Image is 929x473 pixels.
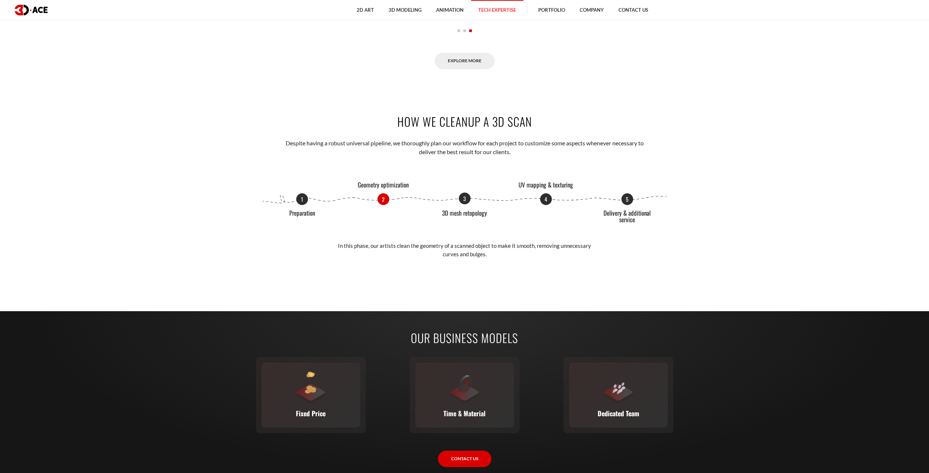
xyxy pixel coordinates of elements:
span: Go to slide 1 [457,29,460,32]
a: Explore More [435,53,495,69]
img: Icon - Time & Material [466,381,470,385]
img: Icon - Fixed Price [305,386,316,394]
p: Despite having a robust universal pipeline, we thoroughly plan our workflow for each project to c... [284,139,645,157]
div: Go to slide 3 [459,193,471,205]
div: Go to slide 1 [296,193,308,205]
img: Icon - Dedicated Team [616,383,624,394]
div: Go to slide 5 [621,193,633,205]
a: Contact Us [438,451,491,467]
p: 3 [459,193,471,204]
p: Dedicated Team [598,408,639,418]
p: Delivery & additional service [600,210,655,223]
p: 1 [296,193,308,205]
img: Icon - Fixed Price [309,373,315,378]
img: Icon - Dedicated Team [619,381,627,391]
p: Fixed Price [296,408,326,418]
p: 4 [540,193,552,205]
p: UV mapping & texturing [519,182,573,189]
p: In this phase, our artists clean the geometry of a scanned object to make it smooth, removing unn... [337,242,593,259]
img: Icon - Time & Material [458,375,473,393]
div: Go to slide 4 [540,193,552,205]
span: Go to slide 3 [469,29,472,32]
h2: Our Business Models [261,329,668,346]
h2: How We Cleanup a 3D Scan [261,113,668,130]
span: Go to slide 2 [463,29,466,32]
p: 5 [621,193,633,205]
p: 3D mesh retopology [437,210,492,217]
p: Preparation [275,210,330,217]
img: Icon - Dedicated Team [611,383,619,393]
p: Time & Material [443,408,486,418]
img: Icon - Fixed Price [308,372,314,377]
img: logo dark [15,5,48,15]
